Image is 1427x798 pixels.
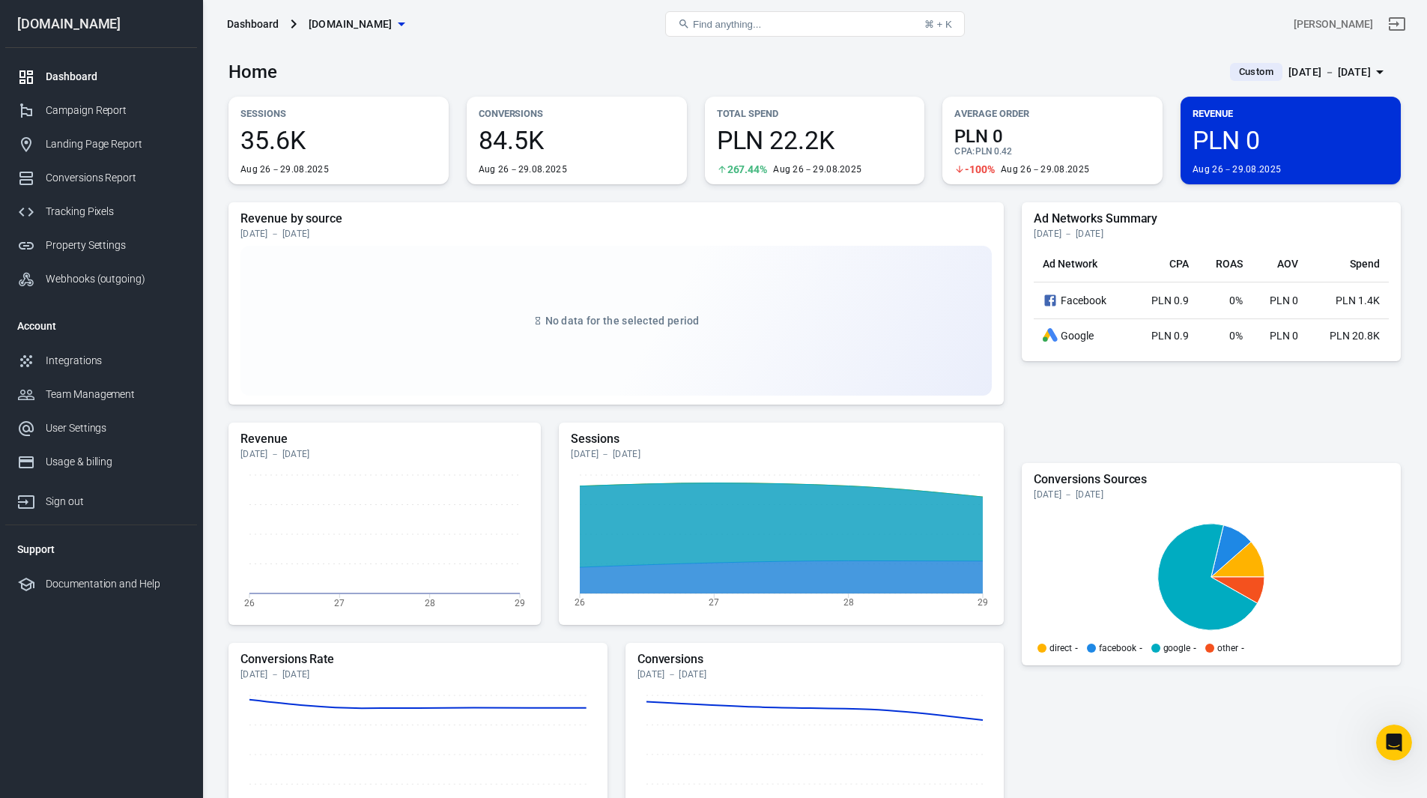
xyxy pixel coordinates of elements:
div: Aug 26－29.08.2025 [240,163,329,175]
a: Sign out [1379,6,1415,42]
h5: Conversions Rate [240,652,596,667]
a: Landing Page Report [5,127,197,161]
div: [DATE] － [DATE] [240,668,596,680]
tspan: 26 [244,597,255,608]
div: Aug 26－29.08.2025 [1001,163,1089,175]
span: PLN 22.2K [717,127,913,153]
h5: Conversions [637,652,993,667]
div: Google Ads [1043,328,1058,343]
tspan: 28 [425,597,435,608]
span: - [1139,644,1142,653]
div: Landing Page Report [46,136,185,152]
div: User Settings [46,420,185,436]
th: AOV [1252,246,1307,282]
button: [DOMAIN_NAME] [303,10,410,38]
a: Campaign Report [5,94,197,127]
div: [DATE] － [DATE] [240,228,992,240]
span: mamabrum.eu [309,15,393,34]
h5: Sessions [571,432,992,447]
span: Find anything... [693,19,761,30]
div: Sign out [46,494,185,510]
button: Find anything...⌘ + K [665,11,965,37]
div: ⌘ + K [924,19,952,30]
tspan: 29 [515,597,525,608]
div: Usage & billing [46,454,185,470]
div: Integrations [46,353,185,369]
a: Property Settings [5,229,197,262]
a: Webhooks (outgoing) [5,262,197,296]
a: Conversions Report [5,161,197,195]
span: PLN 0.9 [1151,330,1189,342]
span: CPA : [954,146,975,157]
a: Team Management [5,378,197,411]
th: ROAS [1198,246,1252,282]
span: -100% [965,164,995,175]
p: direct [1049,644,1072,653]
div: Dashboard [46,69,185,85]
span: PLN 1.4K [1336,294,1380,306]
span: - [1075,644,1078,653]
p: Conversions [479,106,675,121]
span: PLN 0.42 [975,146,1013,157]
div: [DOMAIN_NAME] [5,17,197,31]
div: Webhooks (outgoing) [46,271,185,287]
li: Support [5,531,197,567]
a: Tracking Pixels [5,195,197,229]
p: Average Order [954,106,1151,121]
a: Usage & billing [5,445,197,479]
tspan: 27 [709,597,720,608]
h5: Ad Networks Summary [1034,211,1389,226]
a: Dashboard [5,60,197,94]
div: [DATE] － [DATE] [240,448,529,460]
div: Team Management [46,387,185,402]
div: Aug 26－29.08.2025 [773,163,861,175]
div: Aug 26－29.08.2025 [1193,163,1281,175]
span: PLN 20.8K [1330,330,1380,342]
button: Custom[DATE] － [DATE] [1218,60,1401,85]
span: 0% [1229,294,1243,306]
p: Total Spend [717,106,913,121]
tspan: 26 [575,597,585,608]
th: Spend [1307,246,1389,282]
div: Google [1043,328,1122,343]
li: Account [5,308,197,344]
h3: Home [228,61,277,82]
span: 267.44% [727,164,768,175]
div: Facebook [1043,291,1122,309]
div: [DATE] － [DATE] [637,668,993,680]
div: [DATE] － [DATE] [1034,489,1389,501]
h5: Revenue [240,432,529,447]
a: Sign out [5,479,197,519]
h5: Conversions Sources [1034,472,1389,487]
span: 84.5K [479,127,675,153]
span: PLN 0 [1270,330,1298,342]
span: 35.6K [240,127,437,153]
div: Aug 26－29.08.2025 [479,163,567,175]
svg: Facebook Ads [1043,291,1058,309]
div: [DATE] － [DATE] [1288,63,1371,82]
div: Conversions Report [46,170,185,186]
tspan: 28 [843,597,854,608]
span: PLN 0 [954,127,1151,145]
span: Custom [1233,64,1279,79]
div: Campaign Report [46,103,185,118]
span: PLN 0 [1270,294,1298,306]
div: Dashboard [227,16,279,31]
a: Integrations [5,344,197,378]
p: Sessions [240,106,437,121]
a: User Settings [5,411,197,445]
p: facebook [1099,644,1136,653]
p: other [1217,644,1238,653]
div: Tracking Pixels [46,204,185,220]
span: PLN 0 [1193,127,1389,153]
p: Revenue [1193,106,1389,121]
span: No data for the selected period [545,315,700,327]
div: Account id: o4XwCY9M [1294,16,1373,32]
span: - [1241,644,1244,653]
div: [DATE] － [DATE] [1034,228,1389,240]
tspan: 27 [334,597,345,608]
span: PLN 0.9 [1151,294,1189,306]
iframe: Intercom live chat [1376,725,1412,761]
p: google [1163,644,1191,653]
h5: Revenue by source [240,211,992,226]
